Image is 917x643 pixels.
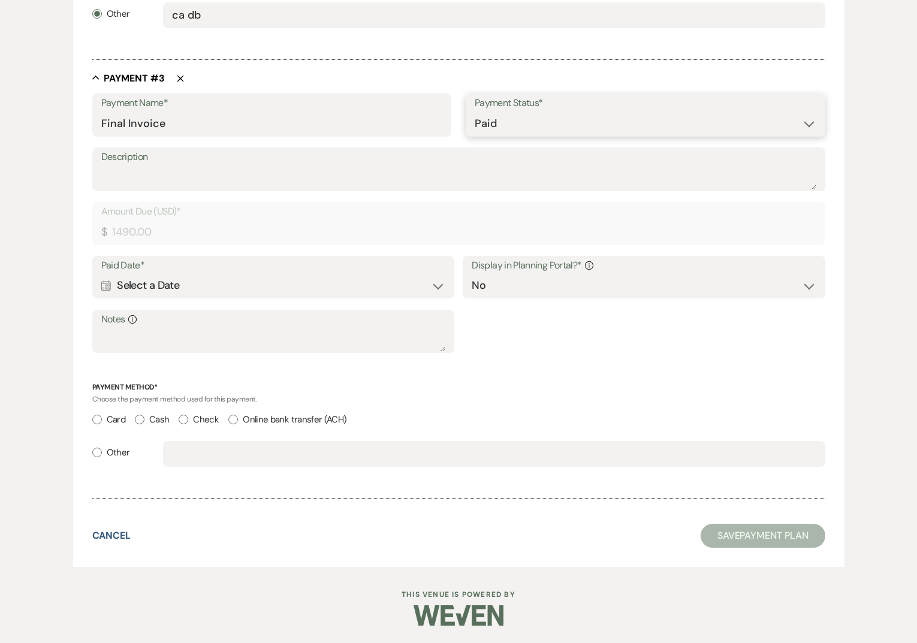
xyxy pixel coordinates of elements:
img: Weven Logo [414,594,503,636]
label: Payment Name* [101,95,443,112]
p: Payment Method* [92,382,825,393]
label: Display in Planning Portal?* [472,257,816,274]
label: Online bank transfer (ACH) [228,412,346,428]
input: Other [92,9,102,19]
label: Card [92,412,125,428]
label: Amount Due (USD)* [101,203,816,221]
button: SavePayment Plan [701,524,825,548]
label: Notes [101,311,445,328]
label: Other [92,445,130,461]
label: Cash [135,412,169,428]
label: Other [92,6,130,22]
label: Payment Status* [475,95,816,112]
input: Cash [135,415,144,424]
input: Card [92,415,102,424]
div: $ [101,224,107,240]
button: Cancel [92,531,131,541]
input: Other [92,448,102,457]
span: Choose the payment method used for this payment. [92,394,257,404]
label: Paid Date* [101,257,445,274]
label: Description [101,149,816,166]
input: Check [179,415,188,424]
div: Select a Date [101,274,445,297]
button: Payment #3 [92,72,165,84]
h5: Payment # 3 [104,72,165,85]
input: Online bank transfer (ACH) [228,415,238,424]
label: Check [179,412,219,428]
